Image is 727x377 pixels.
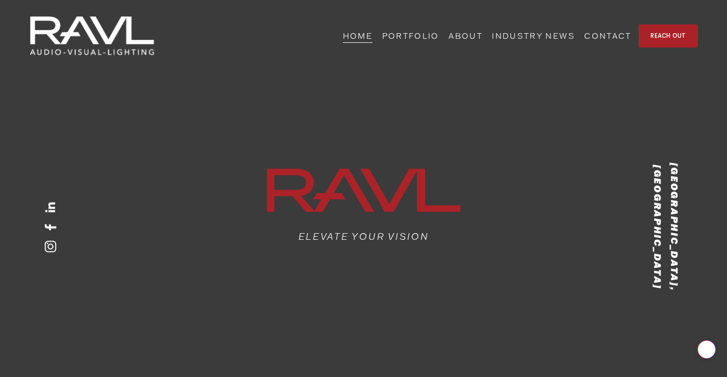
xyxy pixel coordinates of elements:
a: ABOUT [448,28,483,44]
em: ELEVATE YOUR VISION [298,230,429,242]
a: Instagram [44,240,57,253]
a: INDUSTRY NEWS [492,28,574,44]
a: LinkedIn [44,202,57,214]
a: PORTFOLIO [382,28,439,44]
a: REACH OUT [639,24,698,47]
a: HOME [343,28,372,44]
a: Facebook [44,221,57,233]
a: CONTACT [584,28,631,44]
em: [GEOGRAPHIC_DATA], [GEOGRAPHIC_DATA] [651,163,681,295]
